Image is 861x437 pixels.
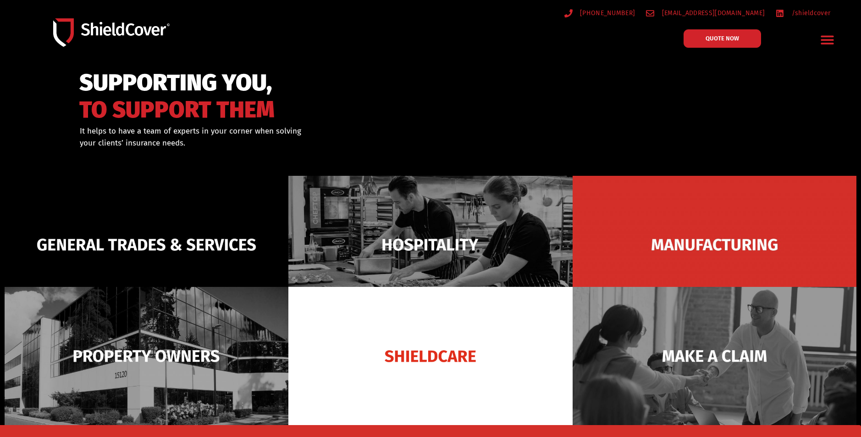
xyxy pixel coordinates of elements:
span: /shieldcover [789,7,831,19]
a: QUOTE NOW [684,29,761,48]
a: [EMAIL_ADDRESS][DOMAIN_NAME] [646,7,765,19]
a: [PHONE_NUMBER] [564,7,635,19]
p: your clients’ insurance needs. [80,137,477,149]
div: It helps to have a team of experts in your corner when solving [80,125,477,149]
span: [PHONE_NUMBER] [578,7,635,19]
div: Menu Toggle [817,29,838,50]
span: [EMAIL_ADDRESS][DOMAIN_NAME] [660,7,765,19]
a: /shieldcover [776,7,830,19]
span: SUPPORTING YOU, [79,73,275,92]
img: Shield-Cover-Underwriting-Australia-logo-full [53,18,170,47]
span: QUOTE NOW [706,35,739,41]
